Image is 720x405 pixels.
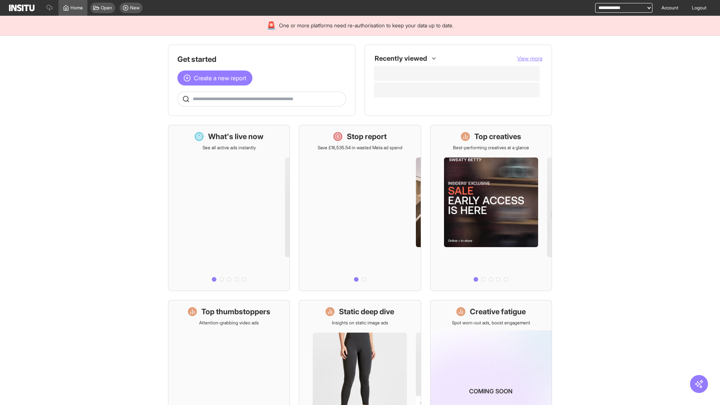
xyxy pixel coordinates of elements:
[332,320,388,326] p: Insights on static image ads
[208,131,264,142] h1: What's live now
[299,125,421,291] a: Stop reportSave £16,535.54 in wasted Meta ad spend
[347,131,387,142] h1: Stop report
[70,5,83,11] span: Home
[101,5,112,11] span: Open
[517,55,543,61] span: View more
[318,145,402,151] p: Save £16,535.54 in wasted Meta ad spend
[267,20,276,31] div: 🚨
[130,5,139,11] span: New
[199,320,259,326] p: Attention-grabbing video ads
[168,125,290,291] a: What's live nowSee all active ads instantly
[453,145,529,151] p: Best-performing creatives at a glance
[279,22,453,29] span: One or more platforms need re-authorisation to keep your data up to date.
[201,306,270,317] h1: Top thumbstoppers
[430,125,552,291] a: Top creativesBest-performing creatives at a glance
[9,4,34,11] img: Logo
[517,55,543,62] button: View more
[202,145,256,151] p: See all active ads instantly
[474,131,521,142] h1: Top creatives
[339,306,394,317] h1: Static deep dive
[194,73,246,82] span: Create a new report
[177,54,346,64] h1: Get started
[177,70,252,85] button: Create a new report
